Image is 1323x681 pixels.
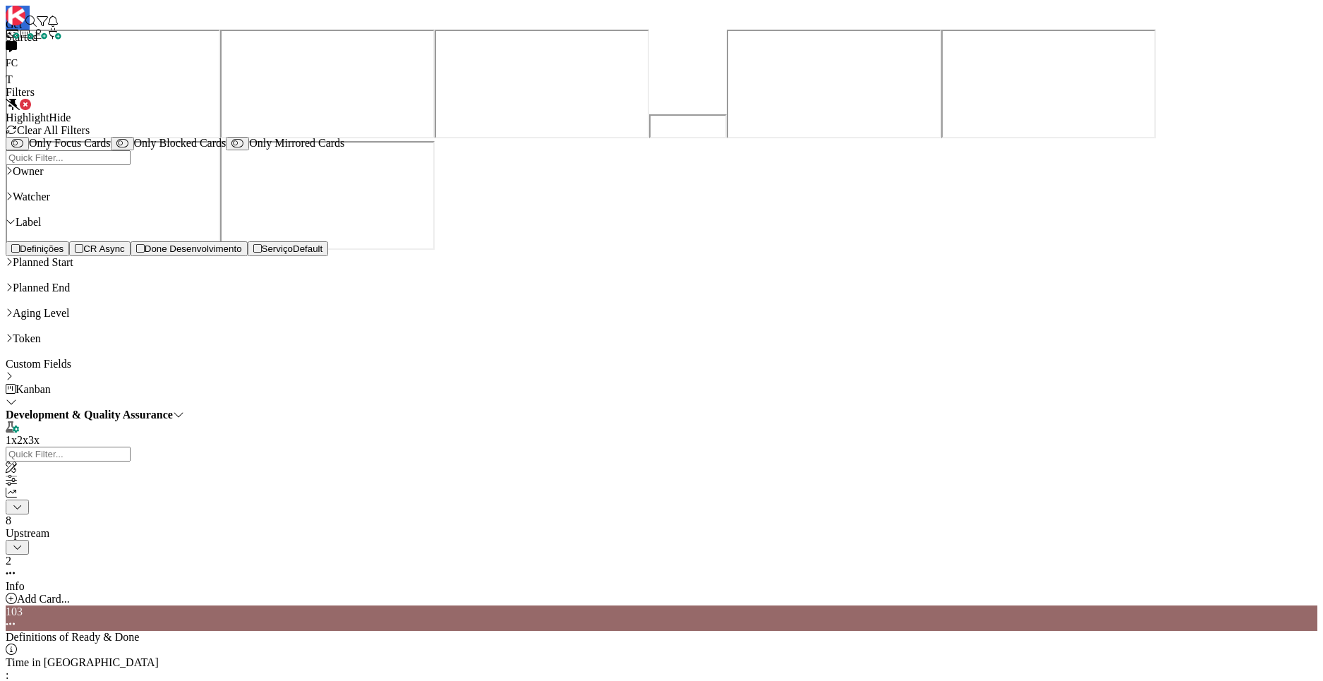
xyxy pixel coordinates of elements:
input: Quick Filter... [6,150,131,165]
button: Only Mirrored Cards [226,137,249,150]
span: Kanban [16,383,51,395]
div: Planned End [6,282,1317,294]
span: 2 [6,555,11,567]
span: Definições [20,243,64,254]
div: Custom Fields [6,358,1317,370]
div: Definitions of Ready & Done [6,631,1317,644]
span: Serviço [262,243,293,254]
div: T [6,73,1317,86]
div: Aging Level [6,307,1317,320]
iframe: UserGuiding Knowledge Base [727,30,941,138]
button: Done Desenvolvimento [131,241,248,256]
button: Definições [6,241,69,256]
div: Filters [6,86,1317,99]
span: Upstream [6,527,49,539]
div: Planned Start [6,256,1317,269]
div: Owner [6,165,1317,178]
div: Clear All Filters [6,124,1317,137]
iframe: UserGuiding AI Assistant Launcher [6,141,220,250]
div: Watcher [6,191,1317,203]
span: 1x [6,434,17,446]
b: Development & Quality Assurance [6,409,173,421]
span: Info [6,580,25,592]
button: Only Blocked Cards [111,137,134,150]
iframe: UserGuiding Product Updates [941,30,1156,138]
label: Only Mirrored Cards [226,137,344,149]
iframe: UserGuiding AI Assistant [220,141,435,250]
span: 8 [6,514,11,526]
span: Add Card... [17,593,70,605]
span: 3x [28,434,40,446]
div: Token [6,332,1317,345]
input: Quick Filter... [6,447,131,462]
span: Hide [49,112,71,123]
button: CR Async [69,241,131,256]
button: Only Focus Cards [6,137,29,150]
span: CR Async [83,243,125,254]
div: Time in [GEOGRAPHIC_DATA] [6,656,1317,669]
button: ServiçoDefault [248,241,329,256]
div: 103 [6,605,1317,631]
div: 103 [6,605,1317,618]
span: Default [293,243,322,254]
div: Label [6,216,1317,229]
span: 2x [17,434,28,446]
label: Only Blocked Cards [111,137,226,149]
div: 103Definitions of Ready & Done [6,605,1317,644]
span: : [6,669,8,681]
span: Done Desenvolvimento [145,243,242,254]
label: Only Focus Cards [6,137,111,149]
span: Highlight [6,112,49,123]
